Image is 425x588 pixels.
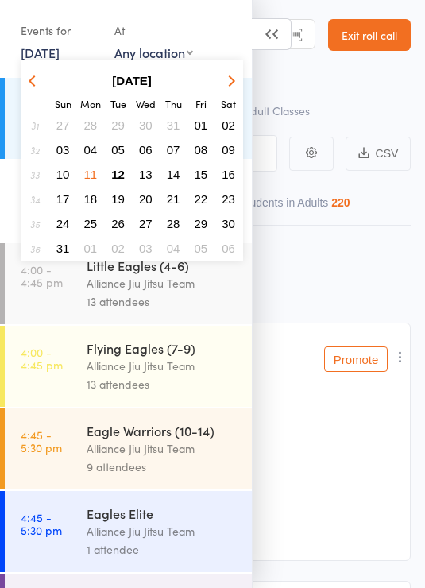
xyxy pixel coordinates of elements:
small: Thursday [165,97,182,110]
button: 25 [79,213,103,234]
button: 04 [79,139,103,161]
span: 02 [222,118,235,132]
span: 06 [139,143,153,157]
button: 30 [133,114,158,136]
span: 05 [111,143,125,157]
div: Eagle Warriors (10-14) [87,422,238,439]
button: 27 [51,114,75,136]
div: Alliance Jiu Jitsu Team [87,439,238,458]
button: 02 [106,238,130,259]
time: 4:45 - 5:30 pm [21,511,62,536]
span: 12 [111,168,125,181]
em: 34 [30,193,40,206]
button: 05 [106,139,130,161]
span: 29 [111,118,125,132]
button: 29 [106,114,130,136]
small: Friday [195,97,207,110]
em: 35 [30,218,40,230]
span: 15 [195,168,208,181]
span: 31 [167,118,180,132]
div: 13 attendees [87,292,238,311]
span: 19 [111,192,125,206]
span: 05 [195,242,208,255]
button: 27 [133,213,158,234]
span: 17 [56,192,70,206]
div: Flying Eagles (7-9) [87,339,238,357]
div: 220 [331,196,350,209]
small: Monday [80,97,101,110]
button: 30 [216,213,241,234]
span: 07 [167,143,180,157]
button: 15 [189,164,214,185]
span: 23 [222,192,235,206]
span: 01 [84,242,98,255]
a: 4:45 -5:30 pmEagle Warriors (10-14)Alliance Jiu Jitsu Team9 attendees [5,408,252,489]
div: Any location [114,44,193,61]
small: Wednesday [136,97,156,110]
span: 20 [139,192,153,206]
span: 30 [222,217,235,230]
a: 12:00 -12:45 pmIntro to BJJAlliance Jiu Jitsu Team0 attendees [5,161,252,242]
button: 28 [161,213,186,234]
time: 4:45 - 5:30 pm [21,428,62,454]
div: Alliance Jiu Jitsu Team [87,522,238,540]
em: 32 [30,144,40,157]
span: 11 [84,168,98,181]
span: 30 [139,118,153,132]
button: 08 [189,139,214,161]
span: 18 [84,192,98,206]
span: 25 [84,217,98,230]
button: 09 [216,139,241,161]
button: 07 [161,139,186,161]
a: 4:00 -4:45 pmFlying Eagles (7-9)Alliance Jiu Jitsu Team13 attendees [5,326,252,407]
div: Alliance Jiu Jitsu Team [87,274,238,292]
div: 1 attendee [87,540,238,559]
button: 12 [106,164,130,185]
span: 27 [56,118,70,132]
button: 16 [216,164,241,185]
button: 02 [216,114,241,136]
div: At [114,17,193,44]
a: Exit roll call [328,19,411,51]
button: 31 [161,114,186,136]
button: 24 [51,213,75,234]
span: 02 [111,242,125,255]
div: Little Eagles (4-6) [87,257,238,274]
em: 33 [30,168,40,181]
span: 26 [111,217,125,230]
button: 03 [133,238,158,259]
a: 4:00 -4:45 pmLittle Eagles (4-6)Alliance Jiu Jitsu Team13 attendees [5,243,252,324]
span: 28 [84,118,98,132]
button: 11 [79,164,103,185]
button: 13 [133,164,158,185]
span: 27 [139,217,153,230]
button: 06 [133,139,158,161]
button: 31 [51,238,75,259]
span: 10 [56,168,70,181]
button: 22 [189,188,214,210]
button: 05 [189,238,214,259]
button: Other students in Adults220 [211,188,350,225]
span: 21 [167,192,180,206]
span: 29 [195,217,208,230]
button: 29 [189,213,214,234]
button: 19 [106,188,130,210]
small: Tuesday [110,97,126,110]
strong: [DATE] [112,74,152,87]
button: 17 [51,188,75,210]
span: 01 [195,118,208,132]
span: 22 [195,192,208,206]
span: 06 [222,242,235,255]
span: 04 [167,242,180,255]
em: 31 [31,119,39,132]
span: 04 [84,143,98,157]
button: 06 [216,238,241,259]
a: 4:45 -5:30 pmEagles EliteAlliance Jiu Jitsu Team1 attendee [5,491,252,572]
span: 24 [56,217,70,230]
a: [DATE] [21,44,60,61]
span: 16 [222,168,235,181]
button: 01 [79,238,103,259]
button: 04 [161,238,186,259]
div: Eagles Elite [87,505,238,522]
time: 4:00 - 4:45 pm [21,346,63,371]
